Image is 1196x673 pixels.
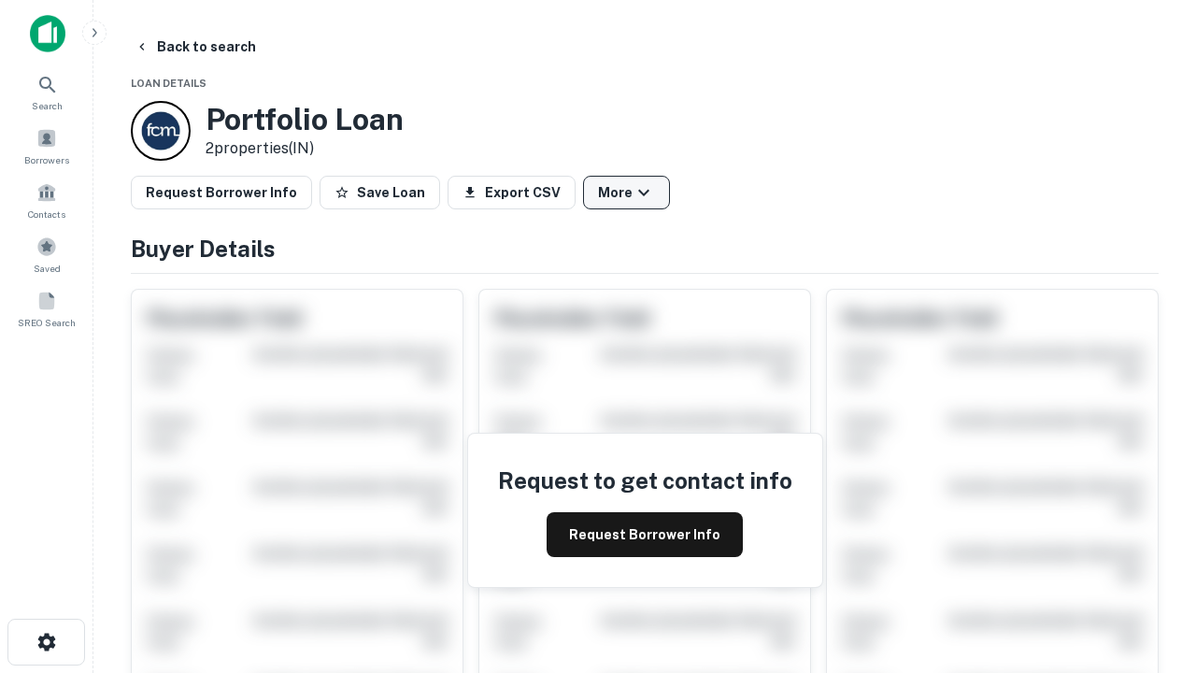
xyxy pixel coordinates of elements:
[28,207,65,222] span: Contacts
[131,78,206,89] span: Loan Details
[547,512,743,557] button: Request Borrower Info
[6,175,88,225] a: Contacts
[206,102,404,137] h3: Portfolio Loan
[131,232,1159,265] h4: Buyer Details
[6,283,88,334] a: SREO Search
[6,121,88,171] a: Borrowers
[30,15,65,52] img: capitalize-icon.png
[18,315,76,330] span: SREO Search
[127,30,263,64] button: Back to search
[6,66,88,117] a: Search
[24,152,69,167] span: Borrowers
[6,229,88,279] a: Saved
[32,98,63,113] span: Search
[498,464,792,497] h4: Request to get contact info
[34,261,61,276] span: Saved
[131,176,312,209] button: Request Borrower Info
[206,137,404,160] p: 2 properties (IN)
[320,176,440,209] button: Save Loan
[583,176,670,209] button: More
[1103,464,1196,553] iframe: Chat Widget
[448,176,576,209] button: Export CSV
